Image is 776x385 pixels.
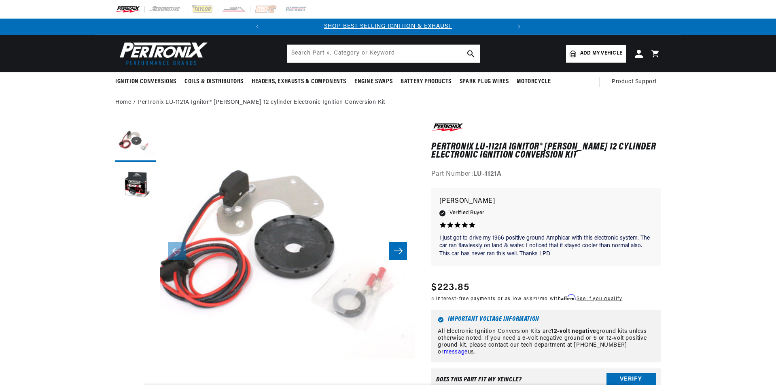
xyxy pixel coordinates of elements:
[168,242,186,260] button: Slide left
[324,23,452,29] a: SHOP BEST SELLING IGNITION & EXHAUST
[431,143,661,160] h1: PerTronix LU-1121A Ignitor® [PERSON_NAME] 12 cylinder Electronic Ignition Conversion Kit
[115,72,180,91] summary: Ignition Conversions
[456,72,513,91] summary: Spark Plug Wires
[180,72,248,91] summary: Coils & Distributors
[511,19,527,35] button: Translation missing: en.sections.announcements.next_announcement
[612,78,657,86] span: Product Support
[115,40,208,67] img: Pertronix
[184,78,244,86] span: Coils & Distributors
[513,72,555,91] summary: Motorcycle
[431,280,469,295] span: $223.85
[431,169,661,180] div: Part Number:
[265,22,511,31] div: 1 of 2
[248,72,350,91] summary: Headers, Exhausts & Components
[138,98,385,107] a: PerTronix LU-1121A Ignitor® [PERSON_NAME] 12 cylinder Electronic Ignition Conversion Kit
[436,377,522,383] div: Does This part fit My vehicle?
[473,171,502,177] strong: LU-1121A
[612,72,661,92] summary: Product Support
[438,328,654,356] p: All Electronic Ignition Conversion Kits are ground kits unless otherwise noted. If you need a 6-v...
[265,22,511,31] div: Announcement
[439,234,653,258] p: I just got to drive my 1966 positive ground Amphicar with this electronic system. The car ran fla...
[249,19,265,35] button: Translation missing: en.sections.announcements.previous_announcement
[551,328,596,335] strong: 12-volt negative
[354,78,392,86] span: Engine Swaps
[431,295,622,303] p: 4 interest-free payments or as low as /mo with .
[115,166,156,206] button: Load image 2 in gallery view
[115,122,156,162] button: Load image 1 in gallery view
[530,297,538,301] span: $21
[350,72,396,91] summary: Engine Swaps
[115,78,176,86] span: Ignition Conversions
[115,98,661,107] nav: breadcrumbs
[460,78,509,86] span: Spark Plug Wires
[389,242,407,260] button: Slide right
[449,208,484,217] span: Verified Buyer
[438,317,654,323] h6: Important Voltage Information
[444,349,468,355] a: message
[439,196,653,207] p: [PERSON_NAME]
[561,295,575,301] span: Affirm
[115,98,131,107] a: Home
[401,78,452,86] span: Battery Products
[115,122,415,381] media-gallery: Gallery Viewer
[580,50,622,57] span: Add my vehicle
[566,45,626,63] a: Add my vehicle
[396,72,456,91] summary: Battery Products
[252,78,346,86] span: Headers, Exhausts & Components
[287,45,480,63] input: Search Part #, Category or Keyword
[577,297,622,301] a: See if you qualify - Learn more about Affirm Financing (opens in modal)
[517,78,551,86] span: Motorcycle
[462,45,480,63] button: search button
[95,19,681,35] slideshow-component: Translation missing: en.sections.announcements.announcement_bar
